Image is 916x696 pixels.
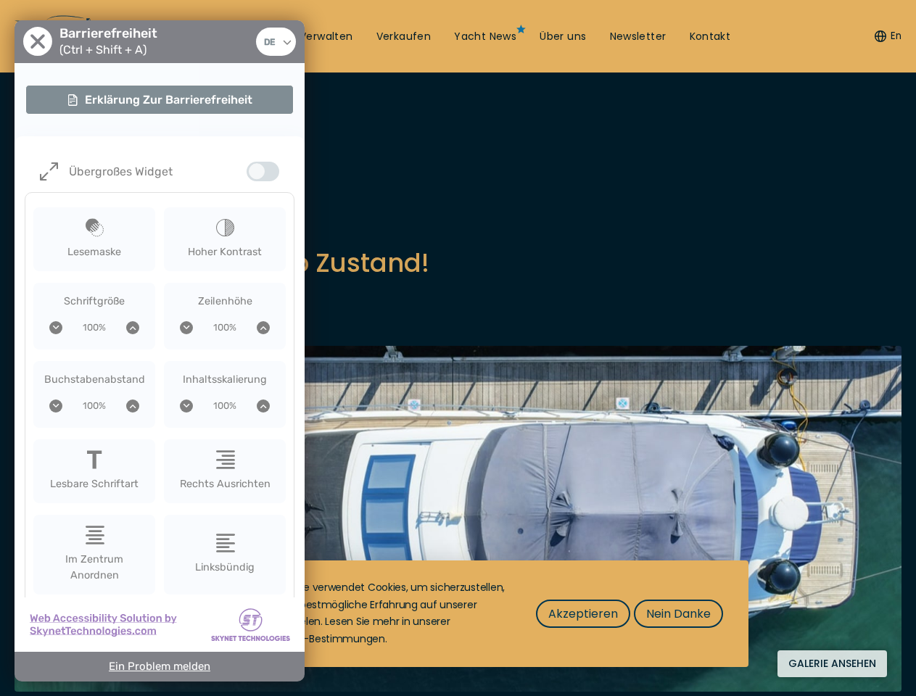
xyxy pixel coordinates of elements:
div: Diese Website verwendet Cookies, um sicherzustellen, dass Sie die bestmögliche Erfahrung auf unse... [241,579,507,648]
div: User Preferences [15,20,305,681]
a: Verwalten [300,30,353,44]
button: En [875,29,901,43]
span: Akzeptieren [548,605,618,623]
a: Kontakt [690,30,731,44]
a: Newsletter [610,30,667,44]
img: Merk&Merk [15,346,901,692]
a: Yacht News [454,30,516,44]
a: Über uns [540,30,586,44]
span: Nein Danke [646,605,711,623]
button: Nein Danke [634,600,723,628]
a: Verkaufen [376,30,432,44]
button: Akzeptieren [536,600,630,628]
button: Galerie ansehen [777,650,887,677]
a: Datenschutz-Bestimmungen [241,631,385,646]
